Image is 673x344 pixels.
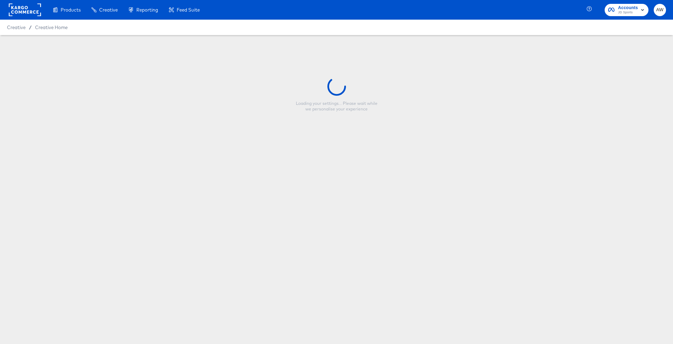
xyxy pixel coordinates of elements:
span: JD Sports [618,10,638,15]
div: Loading your settings... Please wait while we personalise your experience [293,101,380,112]
button: AW [654,4,666,16]
span: / [26,25,35,30]
span: Feed Suite [177,7,200,13]
button: AccountsJD Sports [605,4,648,16]
span: Creative [99,7,118,13]
span: Creative [7,25,26,30]
span: AW [657,6,663,14]
span: Accounts [618,4,638,12]
a: Creative Home [35,25,68,30]
span: Reporting [136,7,158,13]
span: Products [61,7,81,13]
